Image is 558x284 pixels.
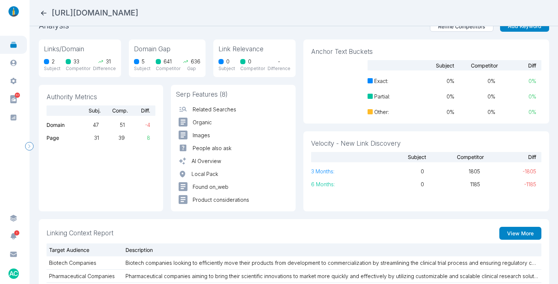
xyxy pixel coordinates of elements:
[311,47,541,56] span: Anchor Text Buckets
[46,227,541,240] span: Linking Context Report
[311,139,541,148] span: Velocity - New Link Discovery
[374,93,390,100] span: Partial :
[128,107,155,114] span: Diff.
[99,134,125,142] span: 39
[125,259,539,267] span: Biotech companies looking to efficiently move their products from development to commercializatio...
[495,93,536,100] span: 0 %
[73,58,79,65] span: 33
[156,65,180,72] p: Competitor
[414,77,455,85] span: 0 %
[142,58,145,65] span: 5
[248,58,251,65] span: 0
[187,65,196,72] p: Gap
[134,45,200,54] span: Domain Gap
[480,180,536,188] span: -1185
[240,65,265,72] p: Competitor
[49,259,123,267] span: Biotech Companies
[193,118,212,126] p: Organic
[99,121,125,129] span: 51
[278,58,280,65] span: -
[101,107,128,114] span: Comp.
[73,121,99,129] span: 47
[49,272,123,280] span: Pharmaceutical Companies
[311,180,368,188] p: 6 Months:
[134,65,151,72] p: Subject
[125,134,151,142] span: 8
[226,58,230,65] span: 0
[52,58,55,65] span: 2
[46,134,73,142] p: Page
[125,272,539,280] span: Pharmaceutical companies aiming to bring their scientific innovations to market more quickly and ...
[454,77,495,85] span: 0 %
[193,105,236,113] p: Related Searches
[426,153,484,161] span: Competitor
[499,227,541,240] button: View More
[163,58,172,65] span: 641
[454,108,495,116] span: 0 %
[192,170,218,178] p: Local Pack
[66,65,90,72] p: Competitor
[374,108,389,116] span: Other :
[193,144,231,152] p: People also ask
[15,93,20,98] span: 63
[73,134,99,142] span: 31
[500,20,549,32] button: Add Keyword
[6,6,21,17] img: linklaunch_small.2ae18699.png
[193,183,228,191] p: Found on_web
[106,58,111,65] span: 31
[368,180,424,188] span: 0
[44,45,116,54] span: Links/Domain
[44,65,61,72] p: Subject
[369,153,426,161] span: Subject
[193,196,249,204] p: Product considerations
[414,108,455,116] span: 0 %
[368,167,424,175] span: 0
[430,20,493,32] button: Refine Competitors
[176,90,290,99] span: Serp Features (8)
[480,167,536,175] span: -1805
[414,93,455,100] span: 0 %
[73,107,101,114] span: Subj.
[424,167,480,175] span: 1805
[49,246,123,254] span: Target Audience
[411,62,455,69] span: Subject
[39,21,69,31] h2: Analysis
[52,8,138,18] h2: https://www.propharmagroup.com/services/clinical-research-solutions/full-service-cro-services/
[218,45,290,54] span: Link Relevance
[125,246,539,254] span: Description
[424,180,480,188] span: 1185
[311,167,368,175] p: 3 Months:
[46,93,156,102] span: Authority Metrics
[218,65,235,72] p: Subject
[191,58,200,65] span: 636
[374,77,388,85] span: Exact :
[192,157,221,165] p: AI Overview
[125,121,151,129] span: -4
[46,121,73,129] p: Domain
[498,62,541,69] span: Diff
[268,65,290,72] p: Difference
[193,131,210,139] p: Images
[454,93,495,100] span: 0 %
[484,153,541,161] span: Diff
[495,108,536,116] span: 0 %
[454,62,498,69] span: Competitor
[93,65,116,72] p: Difference
[495,77,536,85] span: 0 %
